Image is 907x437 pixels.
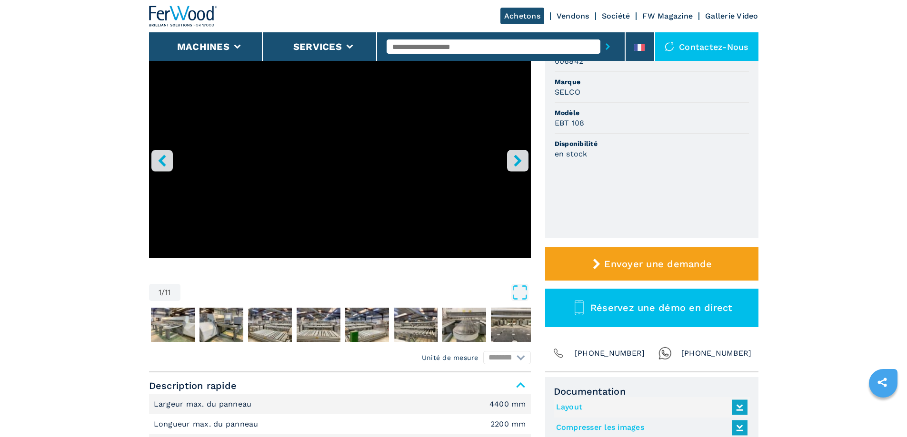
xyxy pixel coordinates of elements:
h3: en stock [555,148,588,159]
iframe: Chat [867,394,900,430]
button: left-button [151,150,173,171]
a: Achetons [500,8,544,24]
span: Envoyer une demande [604,258,712,270]
span: [PHONE_NUMBER] [681,347,752,360]
img: e9b8aa48599da1a002cedb18f8583939 [248,308,292,342]
button: Go to Slide 2 [149,306,197,344]
img: Phone [552,347,565,360]
button: right-button [507,150,528,171]
em: 4400 mm [489,400,526,408]
button: Go to Slide 7 [392,306,439,344]
span: Disponibilité [555,139,749,148]
h3: 006842 [555,56,584,67]
span: Marque [555,77,749,87]
span: Description rapide [149,377,531,394]
a: Vendons [557,11,589,20]
span: Modèle [555,108,749,117]
span: [PHONE_NUMBER] [575,347,645,360]
span: Documentation [554,386,750,397]
button: Go to Slide 6 [343,306,391,344]
button: Go to Slide 4 [246,306,294,344]
p: Longueur max. du panneau [154,419,261,429]
img: 1866019cd5df73400413687aeaa60ab6 [345,308,389,342]
p: Largeur max. du panneau [154,399,254,409]
div: Contactez-nous [655,32,758,61]
a: FW Magazine [642,11,693,20]
button: Envoyer une demande [545,247,758,281]
h3: EBT 108 [555,117,585,128]
span: 1 [159,289,161,296]
button: Services [293,41,342,52]
img: 55922b32e3e856900cdb9b90fb4cac60 [394,308,438,342]
img: c10bc11aceecad0e585376af237aa88f [491,308,535,342]
a: Gallerie Video [705,11,758,20]
a: Layout [556,399,743,415]
button: submit-button [600,36,615,58]
img: c04e016bff339fa02a1331c9c05e317a [442,308,486,342]
span: 11 [165,289,171,296]
div: Go to Slide 1 [149,44,531,274]
img: 1e8710502409b56b2150d8e6b99ef8b8 [297,308,340,342]
iframe: Scie À Panneaux À Chargement Automatique - SELCO EBT 108 - Ferwoodgroup - 006842 [149,44,531,258]
img: 00047dfb7d9dd7e483c9832f768ab9f3 [151,308,195,342]
img: Contactez-nous [665,42,674,51]
nav: Thumbnail Navigation [149,306,531,344]
button: Go to Slide 5 [295,306,342,344]
h3: SELCO [555,87,580,97]
em: Unité de mesure [422,353,478,362]
button: Machines [177,41,229,52]
button: Go to Slide 8 [440,306,488,344]
em: 2200 mm [490,420,526,428]
img: e3abbf504eb92bdb23f9c2f14ffd2473 [199,308,243,342]
span: Réservez une démo en direct [590,302,732,313]
button: Open Fullscreen [183,284,528,301]
button: Go to Slide 9 [489,306,537,344]
a: Compresser les images [556,420,743,436]
span: / [161,289,165,296]
img: Whatsapp [658,347,672,360]
a: sharethis [870,370,894,394]
button: Go to Slide 3 [198,306,245,344]
img: Ferwood [149,6,218,27]
button: Réservez une démo en direct [545,289,758,327]
a: Société [602,11,630,20]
